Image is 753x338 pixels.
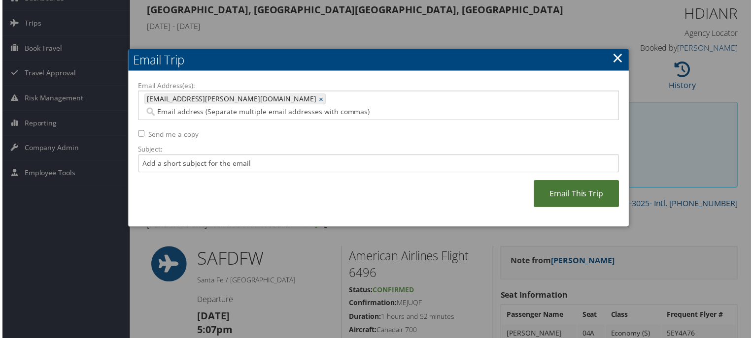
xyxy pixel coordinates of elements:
input: Add a short subject for the email [137,155,620,173]
h2: Email Trip [127,49,630,71]
a: Email This Trip [535,181,620,208]
label: Email Address(es): [137,81,620,91]
span: [EMAIL_ADDRESS][PERSON_NAME][DOMAIN_NAME] [143,94,316,104]
input: Email address (Separate multiple email addresses with commas) [143,107,481,117]
label: Subject: [137,145,620,155]
a: × [614,48,625,67]
label: Send me a copy [147,130,197,140]
a: × [318,94,325,104]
